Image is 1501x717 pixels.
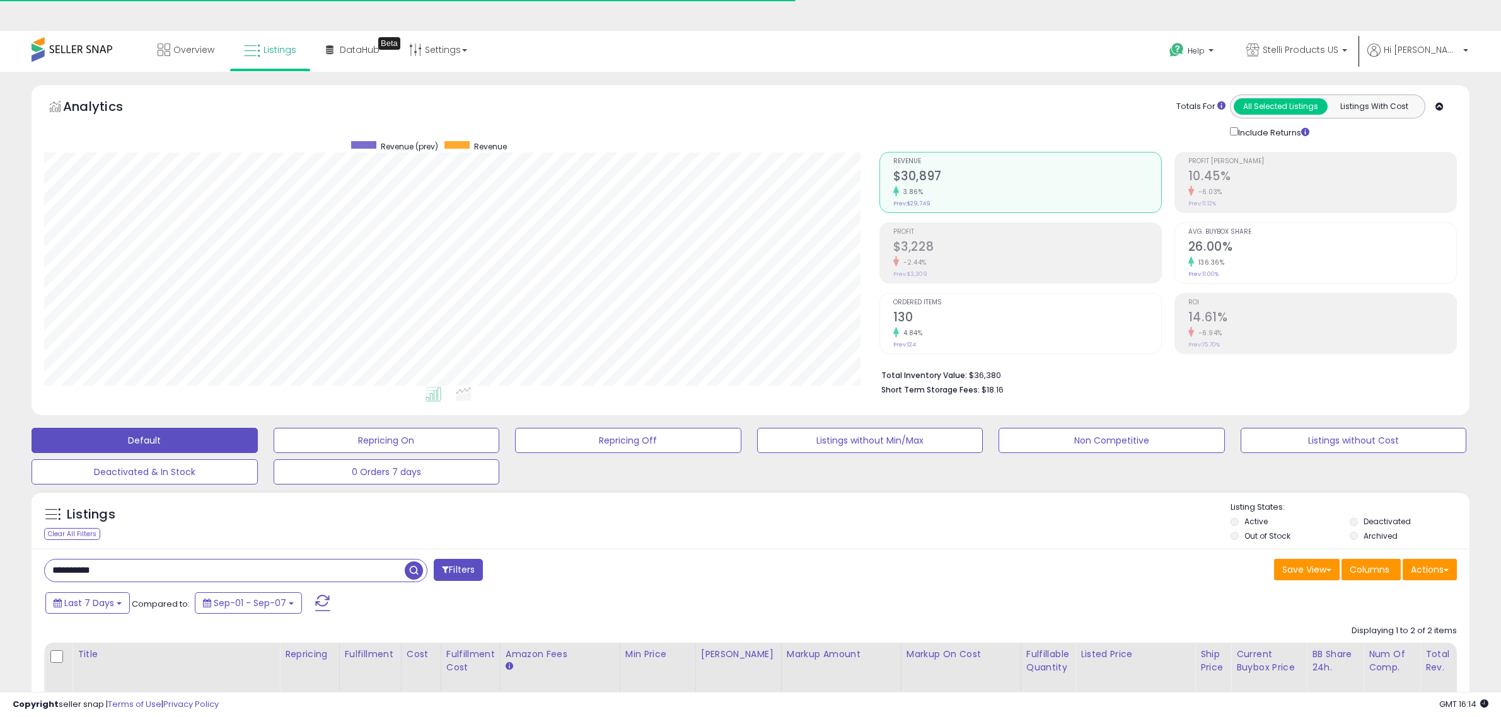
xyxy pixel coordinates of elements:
[1241,428,1467,453] button: Listings without Cost
[285,648,334,661] div: Repricing
[701,648,776,661] div: [PERSON_NAME]
[434,559,483,581] button: Filters
[899,328,923,338] small: 4.84%
[1231,502,1469,513] p: Listing States:
[148,31,224,69] a: Overview
[235,31,306,69] a: Listings
[378,37,400,50] div: Tooltip anchor
[907,648,1016,661] div: Markup on Cost
[13,699,219,711] div: seller snap | |
[173,43,214,56] span: Overview
[506,661,513,672] small: Amazon Fees.
[63,98,148,118] h5: Analytics
[1188,299,1456,306] span: ROI
[1188,169,1456,186] h2: 10.45%
[1194,328,1222,338] small: -6.94%
[1220,125,1324,139] div: Include Returns
[264,43,296,56] span: Listings
[381,141,438,152] span: Revenue (prev)
[1236,648,1301,674] div: Current Buybox Price
[108,698,161,710] a: Terms of Use
[1312,648,1358,674] div: BB Share 24h.
[1188,341,1220,348] small: Prev: 15.70%
[274,428,500,453] button: Repricing On
[132,598,190,610] span: Compared to:
[1244,531,1290,541] label: Out of Stock
[214,597,286,609] span: Sep-01 - Sep-07
[1188,310,1456,327] h2: 14.61%
[506,648,615,661] div: Amazon Fees
[400,31,477,69] a: Settings
[515,428,741,453] button: Repricing Off
[893,239,1161,256] h2: $3,228
[893,229,1161,236] span: Profit
[893,200,930,207] small: Prev: $29,749
[1159,33,1226,72] a: Help
[1188,239,1456,256] h2: 26.00%
[893,310,1161,327] h2: 130
[195,592,302,614] button: Sep-01 - Sep-07
[982,384,1004,396] span: $18.16
[274,459,500,485] button: 0 Orders 7 days
[1342,559,1401,580] button: Columns
[64,597,114,609] span: Last 7 Days
[1234,98,1328,115] button: All Selected Listings
[1384,43,1459,56] span: Hi [PERSON_NAME]
[881,370,967,381] b: Total Inventory Value:
[1026,648,1070,674] div: Fulfillable Quantity
[1081,648,1190,661] div: Listed Price
[1369,648,1415,674] div: Num of Comp.
[44,528,100,540] div: Clear All Filters
[899,258,927,267] small: -2.44%
[1188,229,1456,236] span: Avg. Buybox Share
[407,648,436,661] div: Cost
[1244,516,1268,527] label: Active
[446,648,495,674] div: Fulfillment Cost
[757,428,983,453] button: Listings without Min/Max
[1194,187,1222,197] small: -6.03%
[67,506,115,524] h5: Listings
[1439,698,1488,710] span: 2025-09-17 16:14 GMT
[340,43,380,56] span: DataHub
[1188,45,1205,56] span: Help
[893,158,1161,165] span: Revenue
[787,648,896,661] div: Markup Amount
[163,698,219,710] a: Privacy Policy
[1169,42,1185,58] i: Get Help
[881,367,1447,382] li: $36,380
[1194,258,1225,267] small: 136.36%
[474,141,507,152] span: Revenue
[1263,43,1338,56] span: Stelli Products US
[1188,158,1456,165] span: Profit [PERSON_NAME]
[893,341,916,348] small: Prev: 124
[32,459,258,485] button: Deactivated & In Stock
[1352,625,1457,637] div: Displaying 1 to 2 of 2 items
[1188,270,1219,278] small: Prev: 11.00%
[1364,531,1398,541] label: Archived
[1350,563,1389,576] span: Columns
[345,648,396,661] div: Fulfillment
[1403,559,1457,580] button: Actions
[45,592,130,614] button: Last 7 Days
[893,169,1161,186] h2: $30,897
[316,31,389,69] a: DataHub
[78,648,274,661] div: Title
[893,299,1161,306] span: Ordered Items
[1237,31,1357,72] a: Stelli Products US
[881,384,980,395] b: Short Term Storage Fees:
[1200,648,1226,674] div: Ship Price
[32,428,258,453] button: Default
[893,270,927,278] small: Prev: $3,309
[1425,648,1471,674] div: Total Rev.
[999,428,1225,453] button: Non Competitive
[13,698,59,710] strong: Copyright
[899,187,924,197] small: 3.86%
[901,643,1021,692] th: The percentage added to the cost of goods (COGS) that forms the calculator for Min & Max prices.
[1176,101,1226,113] div: Totals For
[1274,559,1340,580] button: Save View
[1367,43,1468,72] a: Hi [PERSON_NAME]
[625,648,690,661] div: Min Price
[1188,200,1216,207] small: Prev: 11.12%
[1364,516,1411,527] label: Deactivated
[1327,98,1421,115] button: Listings With Cost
